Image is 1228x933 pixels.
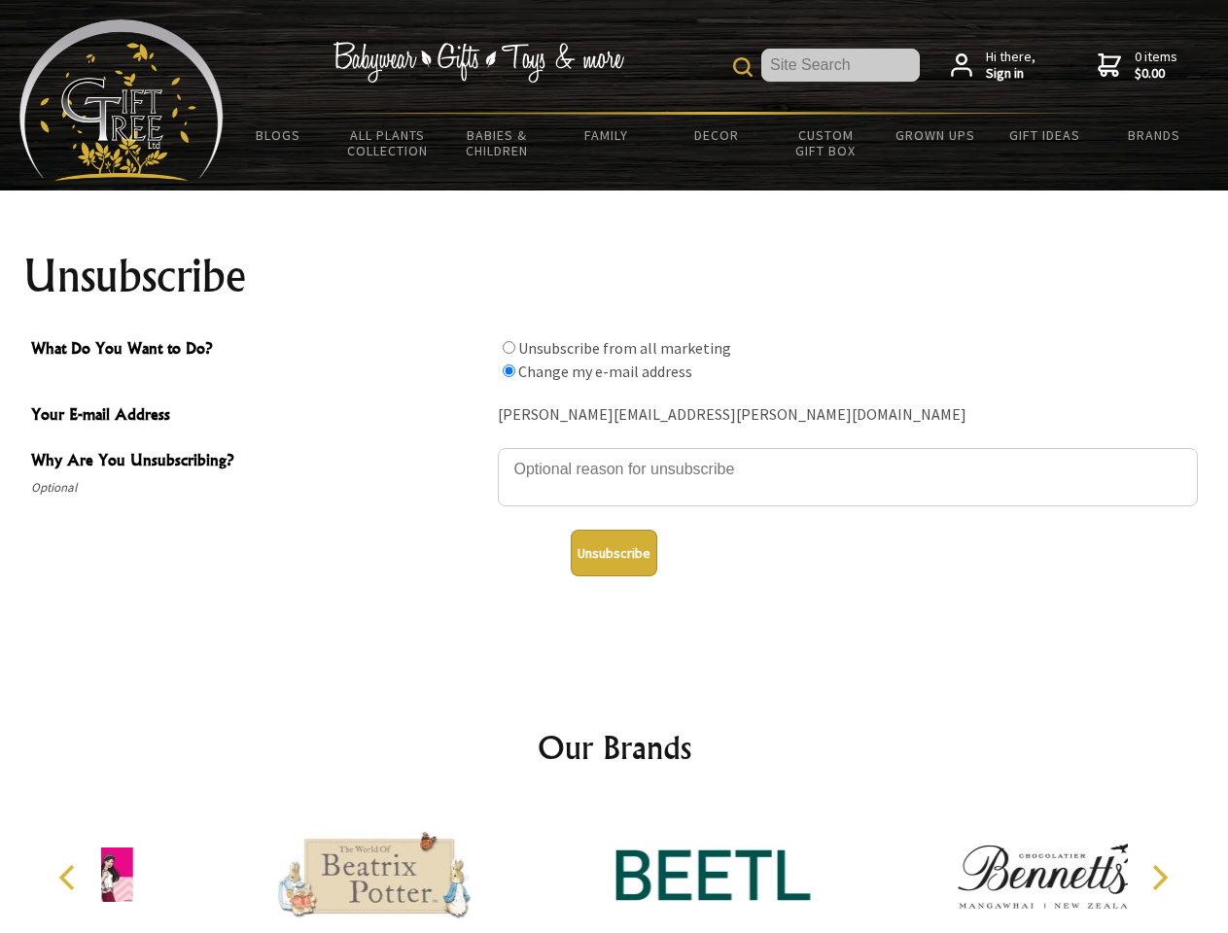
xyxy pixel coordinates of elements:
img: Babyware - Gifts - Toys and more... [19,19,224,181]
img: product search [733,57,753,77]
label: Change my e-mail address [518,362,692,381]
div: [PERSON_NAME][EMAIL_ADDRESS][PERSON_NAME][DOMAIN_NAME] [498,400,1198,431]
a: Brands [1100,115,1210,155]
a: Gift Ideas [990,115,1100,155]
input: What Do You Want to Do? [503,364,515,377]
h2: Our Brands [39,724,1190,771]
a: Decor [661,115,771,155]
strong: Sign in [986,65,1035,83]
strong: $0.00 [1135,65,1177,83]
a: Grown Ups [880,115,990,155]
label: Unsubscribe from all marketing [518,338,731,358]
a: Babies & Children [442,115,552,171]
button: Next [1138,856,1180,899]
a: Custom Gift Box [771,115,881,171]
button: Previous [49,856,91,899]
span: Why Are You Unsubscribing? [31,448,488,476]
a: Hi there,Sign in [951,49,1035,83]
span: 0 items [1135,48,1177,83]
a: 0 items$0.00 [1098,49,1177,83]
input: Site Search [761,49,920,82]
input: What Do You Want to Do? [503,341,515,354]
textarea: Why Are You Unsubscribing? [498,448,1198,506]
h1: Unsubscribe [23,253,1206,299]
span: Optional [31,476,488,500]
span: Hi there, [986,49,1035,83]
a: Family [552,115,662,155]
span: What Do You Want to Do? [31,336,488,364]
span: Your E-mail Address [31,402,488,431]
img: Babywear - Gifts - Toys & more [333,42,624,83]
button: Unsubscribe [571,530,657,576]
a: All Plants Collection [333,115,443,171]
a: BLOGS [224,115,333,155]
